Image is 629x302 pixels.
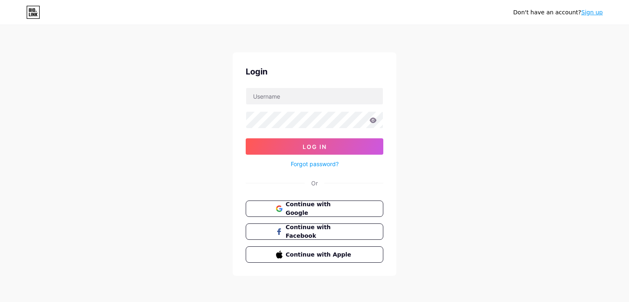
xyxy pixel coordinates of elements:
[246,246,383,263] button: Continue with Apple
[513,8,603,17] div: Don't have an account?
[303,143,327,150] span: Log In
[286,250,353,259] span: Continue with Apple
[246,65,383,78] div: Login
[246,223,383,240] button: Continue with Facebook
[581,9,603,16] a: Sign up
[291,160,339,168] a: Forgot password?
[286,200,353,217] span: Continue with Google
[286,223,353,240] span: Continue with Facebook
[246,138,383,155] button: Log In
[311,179,318,187] div: Or
[246,88,383,104] input: Username
[246,201,383,217] button: Continue with Google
